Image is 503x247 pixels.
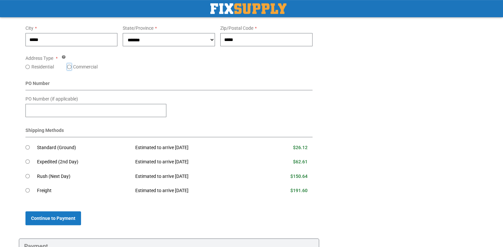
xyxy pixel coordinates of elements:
td: Expedited (2nd Day) [37,155,131,169]
label: Residential [31,63,54,70]
span: $62.61 [293,159,308,164]
div: Shipping Methods [25,127,313,137]
a: store logo [210,3,286,14]
span: City [25,25,33,31]
span: $150.64 [290,174,308,179]
span: PO Number (if applicable) [25,96,78,102]
span: Continue to Payment [31,216,75,221]
td: Rush (Next Day) [37,169,131,184]
div: PO Number [25,80,313,90]
td: Freight [37,184,131,198]
img: Fix Industrial Supply [210,3,286,14]
td: Standard (Ground) [37,141,131,155]
label: Commercial [73,63,98,70]
td: Estimated to arrive [DATE] [130,141,258,155]
span: $26.12 [293,145,308,150]
span: $191.60 [290,188,308,193]
td: Estimated to arrive [DATE] [130,184,258,198]
td: Estimated to arrive [DATE] [130,155,258,169]
span: Address Type [25,56,53,61]
span: State/Province [123,25,153,31]
span: Zip/Postal Code [220,25,253,31]
td: Estimated to arrive [DATE] [130,169,258,184]
button: Continue to Payment [25,211,81,225]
